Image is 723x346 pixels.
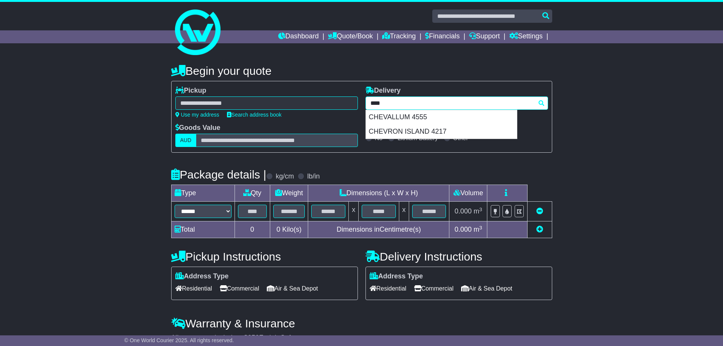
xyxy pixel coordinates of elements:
[171,334,552,342] div: All our quotes include a $ FreightSafe warranty.
[171,65,552,77] h4: Begin your quote
[461,283,512,294] span: Air & Sea Depot
[366,110,517,125] div: CHEVALLUM 4555
[175,134,197,147] label: AUD
[308,221,449,238] td: Dimensions in Centimetre(s)
[366,125,517,139] div: CHEVRON ISLAND 4217
[425,30,460,43] a: Financials
[455,226,472,233] span: 0.000
[399,202,409,221] td: x
[270,221,308,238] td: Kilo(s)
[175,87,206,95] label: Pickup
[171,185,235,202] td: Type
[278,30,319,43] a: Dashboard
[469,30,500,43] a: Support
[227,112,282,118] a: Search address book
[248,334,259,341] span: 250
[414,283,454,294] span: Commercial
[276,226,280,233] span: 0
[449,185,487,202] td: Volume
[479,225,482,231] sup: 3
[267,283,318,294] span: Air & Sea Depot
[220,283,259,294] span: Commercial
[171,250,358,263] h4: Pickup Instructions
[365,87,401,95] label: Delivery
[349,202,359,221] td: x
[171,317,552,330] h4: Warranty & Insurance
[365,96,548,110] typeahead: Please provide city
[307,172,320,181] label: lb/in
[328,30,373,43] a: Quote/Book
[175,112,219,118] a: Use my address
[479,207,482,212] sup: 3
[455,207,472,215] span: 0.000
[474,207,482,215] span: m
[536,226,543,233] a: Add new item
[171,221,235,238] td: Total
[365,250,552,263] h4: Delivery Instructions
[509,30,543,43] a: Settings
[536,207,543,215] a: Remove this item
[171,168,266,181] h4: Package details |
[276,172,294,181] label: kg/cm
[175,272,229,281] label: Address Type
[175,124,221,132] label: Goods Value
[382,30,416,43] a: Tracking
[270,185,308,202] td: Weight
[370,272,423,281] label: Address Type
[370,283,406,294] span: Residential
[235,185,270,202] td: Qty
[124,337,234,343] span: © One World Courier 2025. All rights reserved.
[474,226,482,233] span: m
[175,283,212,294] span: Residential
[235,221,270,238] td: 0
[308,185,449,202] td: Dimensions (L x W x H)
